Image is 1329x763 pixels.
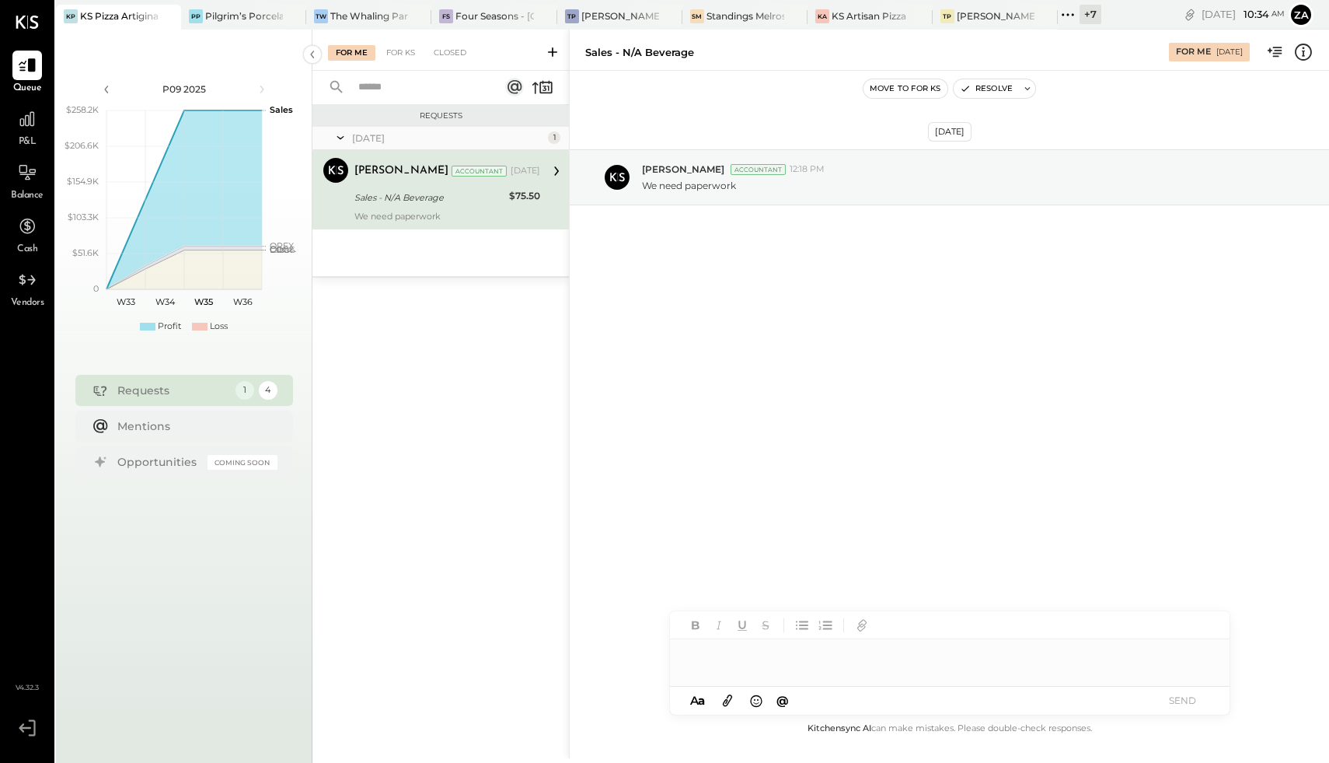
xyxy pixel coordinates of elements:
div: $75.50 [509,188,540,204]
a: P&L [1,104,54,149]
p: We need paperwork [642,179,736,192]
div: Four Seasons - [GEOGRAPHIC_DATA] [455,9,533,23]
a: Queue [1,51,54,96]
div: Profit [158,320,181,333]
button: Ordered List [815,615,835,635]
button: Unordered List [792,615,812,635]
button: Bold [685,615,706,635]
span: 12:18 PM [790,163,825,176]
button: Italic [709,615,729,635]
button: Underline [732,615,752,635]
button: Aa [685,692,710,709]
text: Sales [270,104,293,115]
a: Cash [1,212,54,257]
text: W36 [232,296,252,307]
div: [DATE] [511,165,540,177]
div: [DATE] [352,131,544,145]
div: + 7 [1080,5,1101,24]
div: Closed [426,45,474,61]
a: Balance [1,158,54,203]
div: [DATE] [928,122,971,142]
div: SM [690,9,704,23]
text: $154.9K [67,176,99,187]
div: Requests [117,383,228,398]
div: FS [439,9,453,23]
div: Requests [320,110,561,121]
span: Balance [11,189,44,203]
div: Coming Soon [208,455,277,470]
div: Sales - N/A Beverage [585,45,694,60]
span: Vendors [11,296,44,310]
div: For KS [378,45,423,61]
button: Add URL [852,615,872,635]
div: Mentions [117,418,270,434]
div: KP [64,9,78,23]
button: SEND [1152,690,1214,711]
text: W34 [155,296,175,307]
button: Za [1289,2,1313,27]
div: KS Artisan Pizza [832,9,906,23]
div: KA [815,9,829,23]
text: $51.6K [72,247,99,258]
div: PP [189,9,203,23]
div: We need paperwork [354,211,540,222]
div: TP [940,9,954,23]
div: [DATE] [1216,47,1243,58]
text: W33 [117,296,135,307]
text: 0 [93,283,99,294]
text: $206.6K [65,140,99,151]
div: For Me [328,45,375,61]
div: 1 [235,381,254,400]
span: a [698,693,705,708]
div: [PERSON_NAME]’s Pizza - [GEOGRAPHIC_DATA] [581,9,659,23]
div: Sales - N/A Beverage [354,190,504,205]
text: W35 [194,296,213,307]
div: [PERSON_NAME] [354,163,448,179]
a: Vendors [1,265,54,310]
button: Strikethrough [755,615,776,635]
div: P09 2025 [118,82,250,96]
span: Queue [13,82,42,96]
div: Accountant [452,166,507,177]
div: 4 [259,381,277,400]
div: copy link [1182,6,1198,23]
button: Move to for ks [863,79,947,98]
div: Standings Melrose [706,9,784,23]
button: Resolve [954,79,1019,98]
div: The Whaling Parlor [330,9,408,23]
text: $103.3K [68,212,99,222]
div: Pilgrim’s Porcelain [205,9,283,23]
text: OPEX [270,240,295,251]
div: [DATE] [1202,7,1285,22]
button: @ [772,691,794,710]
div: Accountant [731,164,786,175]
div: [PERSON_NAME]’s Pizza - Original [957,9,1034,23]
div: Opportunities [117,454,200,470]
span: P&L [19,135,37,149]
div: KS Pizza Artiginale [80,9,158,23]
span: Cash [17,243,37,257]
span: [PERSON_NAME] [642,163,724,176]
text: Labor [270,244,293,255]
text: Occu... [270,243,296,254]
span: @ [776,693,789,708]
text: $258.2K [66,104,99,115]
div: TP [565,9,579,23]
div: For Me [1176,46,1211,58]
div: Loss [210,320,228,333]
div: 1 [548,131,560,144]
div: TW [314,9,328,23]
